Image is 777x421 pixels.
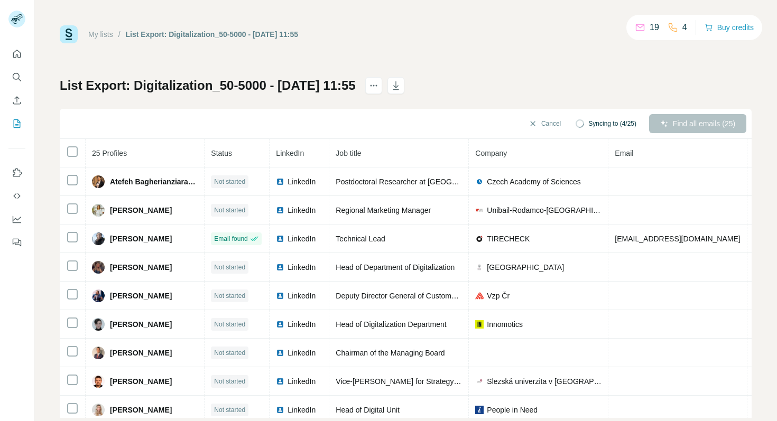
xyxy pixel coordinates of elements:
[276,292,284,300] img: LinkedIn logo
[475,177,484,186] img: company-logo
[288,376,316,387] span: LinkedIn
[214,263,245,272] span: Not started
[487,176,580,187] span: Czech Academy of Sciences
[487,376,602,387] span: Slezská univerzita v [GEOGRAPHIC_DATA]
[487,233,530,244] span: TIRECHECK
[214,348,245,358] span: Not started
[8,186,25,205] button: Use Surfe API
[650,21,659,34] p: 19
[521,114,568,133] button: Cancel
[475,263,484,272] img: company-logo
[92,375,105,388] img: Avatar
[92,318,105,331] img: Avatar
[288,348,316,358] span: LinkedIn
[475,292,484,300] img: company-logo
[475,206,484,214] img: company-logo
[211,149,232,157] span: Status
[487,262,564,273] span: [GEOGRAPHIC_DATA]
[288,176,316,187] span: LinkedIn
[92,204,105,217] img: Avatar
[110,262,172,273] span: [PERSON_NAME]
[110,233,172,244] span: [PERSON_NAME]
[8,163,25,182] button: Use Surfe on LinkedIn
[276,406,284,414] img: LinkedIn logo
[288,262,316,273] span: LinkedIn
[8,233,25,252] button: Feedback
[8,210,25,229] button: Dashboard
[214,177,245,186] span: Not started
[336,377,512,386] span: Vice-[PERSON_NAME] for Strategy and Digitalization
[276,377,284,386] img: LinkedIn logo
[288,205,316,216] span: LinkedIn
[126,29,298,40] div: List Export: Digitalization_50-5000 - [DATE] 11:55
[214,234,247,244] span: Email found
[276,235,284,243] img: LinkedIn logo
[92,232,105,245] img: Avatar
[214,320,245,329] span: Not started
[110,376,172,387] span: [PERSON_NAME]
[682,21,687,34] p: 4
[288,233,316,244] span: LinkedIn
[110,176,198,187] span: Atefeh Bagherianziarat P.hD.
[92,261,105,274] img: Avatar
[276,177,284,186] img: LinkedIn logo
[276,320,284,329] img: LinkedIn logo
[8,68,25,87] button: Search
[92,404,105,416] img: Avatar
[118,29,121,40] li: /
[92,347,105,359] img: Avatar
[336,406,400,414] span: Head of Digital Unit
[336,235,385,243] span: Technical Lead
[336,263,455,272] span: Head of Department of Digitalization
[336,320,446,329] span: Head of Digitalization Department
[475,149,507,157] span: Company
[276,149,304,157] span: LinkedIn
[336,177,594,186] span: Postdoctoral Researcher at [GEOGRAPHIC_DATA], Department of Philosophy
[60,25,78,43] img: Surfe Logo
[475,377,484,386] img: company-logo
[110,291,172,301] span: [PERSON_NAME]
[288,291,316,301] span: LinkedIn
[214,205,245,215] span: Not started
[92,175,105,188] img: Avatar
[92,289,105,302] img: Avatar
[588,119,636,128] span: Syncing to (4/25)
[110,405,172,415] span: [PERSON_NAME]
[110,348,172,358] span: [PERSON_NAME]
[475,235,484,243] img: company-logo
[705,20,754,35] button: Buy credits
[88,30,113,39] a: My lists
[276,349,284,357] img: LinkedIn logo
[615,149,633,157] span: Email
[336,292,488,300] span: Deputy Director General of Customer Services
[110,319,172,330] span: [PERSON_NAME]
[214,377,245,386] span: Not started
[487,319,523,330] span: Innomotics
[487,291,510,301] span: Vzp Čr
[487,405,538,415] span: People in Need
[276,206,284,214] img: LinkedIn logo
[475,406,484,414] img: company-logo
[214,291,245,301] span: Not started
[487,205,602,216] span: Unibail-Rodamco-[GEOGRAPHIC_DATA]
[336,206,431,214] span: Regional Marketing Manager
[288,319,316,330] span: LinkedIn
[60,77,356,94] h1: List Export: Digitalization_50-5000 - [DATE] 11:55
[615,235,740,243] span: [EMAIL_ADDRESS][DOMAIN_NAME]
[214,405,245,415] span: Not started
[475,320,484,329] img: company-logo
[336,149,361,157] span: Job title
[8,91,25,110] button: Enrich CSV
[336,349,445,357] span: Chairman of the Managing Board
[110,205,172,216] span: [PERSON_NAME]
[8,114,25,133] button: My lists
[365,77,382,94] button: actions
[8,44,25,63] button: Quick start
[276,263,284,272] img: LinkedIn logo
[92,149,127,157] span: 25 Profiles
[288,405,316,415] span: LinkedIn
